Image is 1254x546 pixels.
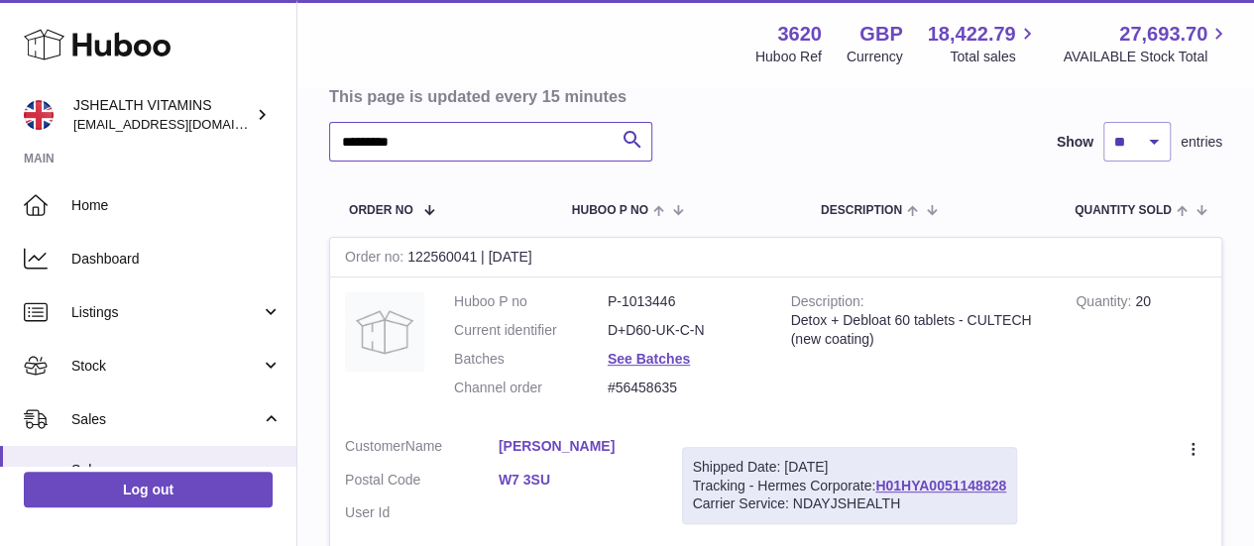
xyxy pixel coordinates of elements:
[73,96,252,134] div: JSHEALTH VITAMINS
[1063,48,1230,66] span: AVAILABLE Stock Total
[693,458,1006,477] div: Shipped Date: [DATE]
[693,494,1006,513] div: Carrier Service: NDAYJSHEALTH
[791,311,1047,349] div: Detox + Debloat 60 tablets - CULTECH (new coating)
[349,204,413,217] span: Order No
[499,471,652,490] a: W7 3SU
[1057,133,1093,152] label: Show
[499,437,652,456] a: [PERSON_NAME]
[791,293,864,314] strong: Description
[454,350,608,369] dt: Batches
[1119,21,1207,48] span: 27,693.70
[345,292,424,372] img: no-photo.jpg
[330,238,1221,277] div: 122560041 | [DATE]
[1063,21,1230,66] a: 27,693.70 AVAILABLE Stock Total
[859,21,902,48] strong: GBP
[608,379,761,397] dd: #56458635
[345,249,407,270] strong: Order no
[71,357,261,376] span: Stock
[345,471,499,494] dt: Postal Code
[345,437,499,461] dt: Name
[454,321,608,340] dt: Current identifier
[329,85,1217,107] h3: This page is updated every 15 minutes
[950,48,1038,66] span: Total sales
[1061,277,1221,422] td: 20
[345,438,405,454] span: Customer
[682,447,1017,525] div: Tracking - Hermes Corporate:
[777,21,822,48] strong: 3620
[572,204,648,217] span: Huboo P no
[927,21,1038,66] a: 18,422.79 Total sales
[71,250,282,269] span: Dashboard
[71,461,282,480] span: Sales
[755,48,822,66] div: Huboo Ref
[927,21,1015,48] span: 18,422.79
[608,292,761,311] dd: P-1013446
[1181,133,1222,152] span: entries
[608,321,761,340] dd: D+D60-UK-C-N
[875,478,1006,493] a: H01HYA0051148828
[847,48,903,66] div: Currency
[1075,204,1172,217] span: Quantity Sold
[71,410,261,429] span: Sales
[73,116,291,132] span: [EMAIL_ADDRESS][DOMAIN_NAME]
[454,379,608,397] dt: Channel order
[24,472,273,507] a: Log out
[454,292,608,311] dt: Huboo P no
[24,100,54,130] img: internalAdmin-3620@internal.huboo.com
[71,196,282,215] span: Home
[1076,293,1135,314] strong: Quantity
[821,204,902,217] span: Description
[608,351,690,367] a: See Batches
[345,503,499,522] dt: User Id
[71,303,261,322] span: Listings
